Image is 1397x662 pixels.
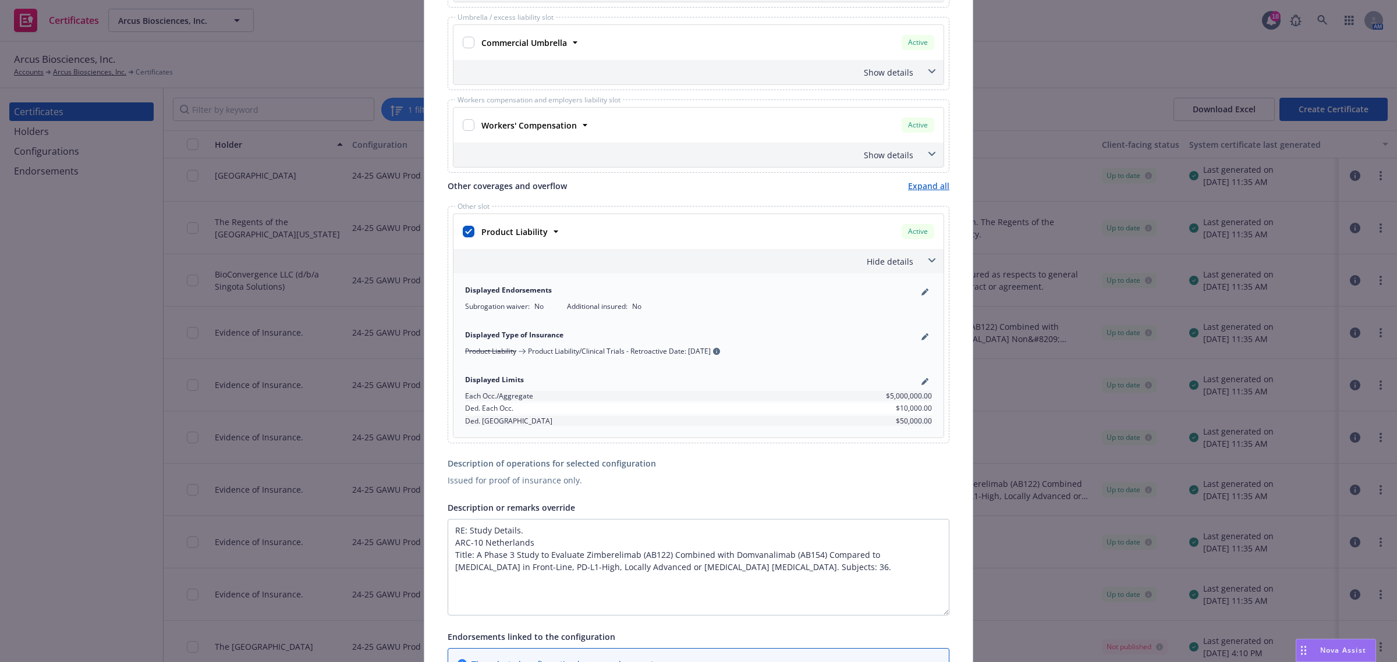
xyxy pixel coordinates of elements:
[896,416,932,426] span: $50,000.00
[918,330,932,344] a: pencil
[465,375,524,389] span: Displayed Limits
[455,97,623,104] span: Workers compensation and employers liability slot
[465,346,516,356] span: Product Liability
[453,60,944,84] div: Show details
[448,457,949,469] div: Description of operations for selected configuration
[906,120,930,130] span: Active
[906,37,930,48] span: Active
[481,226,548,237] strong: Product Liability
[448,474,949,486] div: Issued for proof of insurance only.
[1320,645,1366,655] span: Nova Assist
[456,66,913,79] div: Show details
[465,416,552,426] span: Ded. [GEOGRAPHIC_DATA]
[465,403,513,413] span: Ded. Each Occ.
[448,180,567,192] span: Other coverages and overflow
[481,37,567,48] strong: Commercial Umbrella
[453,249,944,273] div: Hide details
[528,346,711,356] span: Product Liability/Clinical Trials - Retroactive Date: [DATE]
[481,120,577,131] strong: Workers' Compensation
[448,502,575,513] span: Description or remarks override
[455,203,492,210] span: Other slot
[465,391,533,401] span: Each Occ./Aggregate
[632,301,641,311] span: No
[906,226,930,237] span: Active
[453,143,944,167] div: Show details
[918,375,932,389] a: pencil
[1296,639,1376,662] button: Nova Assist
[455,14,556,21] span: Umbrella / excess liability slot
[456,255,913,268] div: Hide details
[448,631,615,642] span: Endorsements linked to the configuration
[465,301,530,311] span: Subrogation waiver :
[896,403,932,413] span: $10,000.00
[448,519,949,615] textarea: Input description
[567,301,627,311] span: Additional insured :
[918,285,932,299] a: pencil
[1296,639,1311,661] div: Drag to move
[456,149,913,161] div: Show details
[886,391,932,401] span: $5,000,000.00
[465,346,720,356] span: Product LiabilityProduct Liability/Clinical Trials - Retroactive Date: [DATE]
[465,330,563,344] span: Displayed Type of Insurance
[908,180,949,192] a: Expand all
[534,301,544,311] span: No
[465,285,552,299] span: Displayed Endorsements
